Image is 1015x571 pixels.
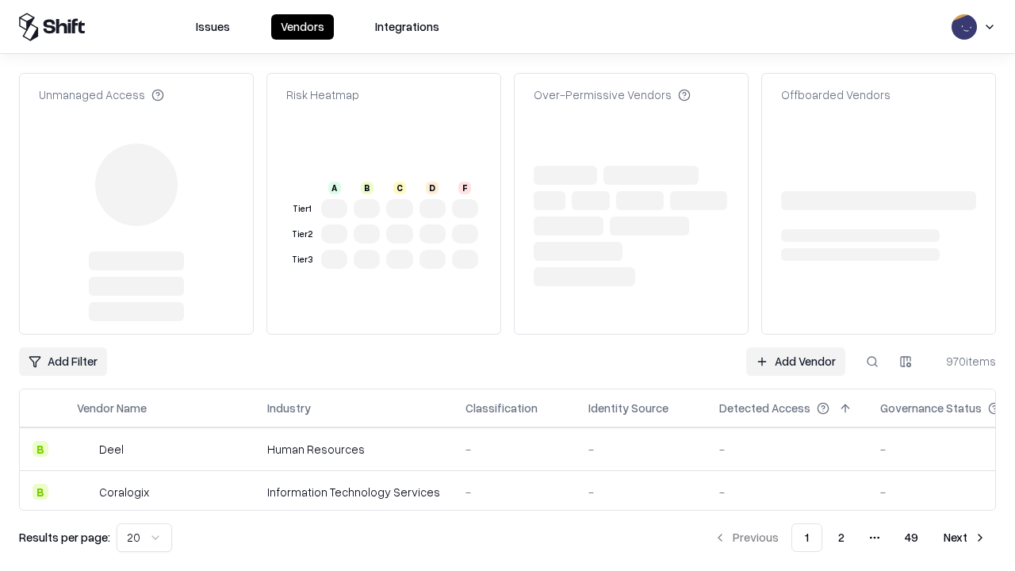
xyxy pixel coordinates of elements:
div: B [33,441,48,457]
div: Governance Status [880,400,982,416]
div: - [465,441,563,458]
div: Unmanaged Access [39,86,164,103]
nav: pagination [704,523,996,552]
div: Information Technology Services [267,484,440,500]
p: Results per page: [19,529,110,546]
div: C [393,182,406,194]
div: Tier 3 [289,253,315,266]
div: - [465,484,563,500]
div: A [328,182,341,194]
div: Coralogix [99,484,149,500]
div: Detected Access [719,400,810,416]
a: Add Vendor [746,347,845,376]
div: Identity Source [588,400,668,416]
img: Coralogix [77,484,93,500]
div: Risk Heatmap [286,86,359,103]
div: - [588,441,694,458]
button: 49 [892,523,931,552]
button: Issues [186,14,239,40]
div: - [719,441,855,458]
div: Tier 1 [289,202,315,216]
button: Integrations [366,14,449,40]
div: - [588,484,694,500]
div: - [719,484,855,500]
div: B [33,484,48,500]
div: Vendor Name [77,400,147,416]
div: B [361,182,373,194]
div: Human Resources [267,441,440,458]
div: Offboarded Vendors [781,86,891,103]
div: F [458,182,471,194]
div: Deel [99,441,124,458]
div: D [426,182,439,194]
div: Industry [267,400,311,416]
button: 2 [825,523,857,552]
button: Add Filter [19,347,107,376]
img: Deel [77,441,93,457]
button: 1 [791,523,822,552]
button: Vendors [271,14,334,40]
div: Classification [465,400,538,416]
div: 970 items [933,353,996,370]
div: Over-Permissive Vendors [534,86,691,103]
div: Tier 2 [289,228,315,241]
button: Next [934,523,996,552]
